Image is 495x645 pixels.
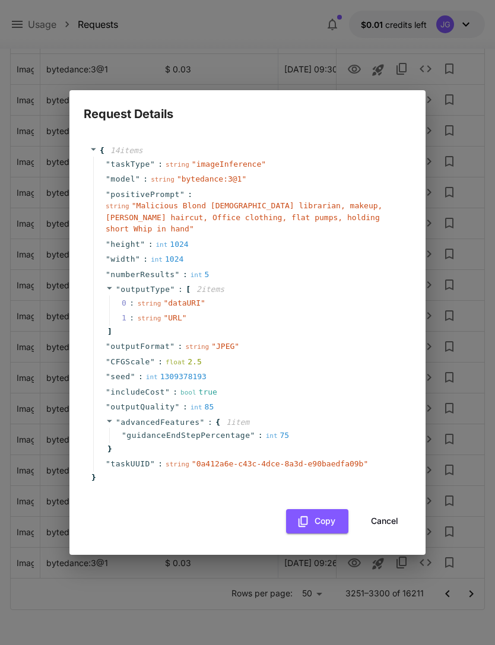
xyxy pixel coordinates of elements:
[106,201,382,233] span: " Malicious Blond [DEMOGRAPHIC_DATA] librarian, makeup, [PERSON_NAME] haircut, Office clothing, f...
[286,509,348,533] button: Copy
[106,270,110,279] span: "
[185,343,209,351] span: string
[106,357,110,366] span: "
[110,239,140,250] span: height
[140,240,145,249] span: "
[215,417,220,428] span: {
[158,458,163,470] span: :
[163,313,186,322] span: " URL "
[116,418,120,427] span: "
[170,342,174,351] span: "
[266,430,290,441] div: 75
[175,270,180,279] span: "
[110,269,174,281] span: numberResults
[122,431,126,440] span: "
[106,459,110,468] span: "
[110,371,130,383] span: seed
[106,160,110,169] span: "
[110,341,170,352] span: outputFormat
[110,253,135,265] span: width
[156,239,188,250] div: 1024
[110,189,180,201] span: positivePrompt
[135,174,140,183] span: "
[129,297,134,309] div: :
[191,403,202,411] span: int
[120,285,170,294] span: outputType
[156,241,167,249] span: int
[150,160,155,169] span: "
[150,459,155,468] span: "
[120,418,199,427] span: advancedFeatures
[110,173,135,185] span: model
[191,271,202,279] span: int
[266,432,278,440] span: int
[100,145,104,157] span: {
[110,356,150,368] span: CFGScale
[175,402,180,411] span: "
[177,174,246,183] span: " bytedance:3@1 "
[192,459,368,468] span: " 0a412a6e-c43c-4dce-8a3d-e90baedfa09b "
[146,371,207,383] div: 1309378193
[146,373,158,381] span: int
[151,176,174,183] span: string
[183,401,188,413] span: :
[208,417,212,428] span: :
[106,387,110,396] span: "
[110,146,143,155] span: 14 item s
[178,284,183,296] span: :
[106,326,112,338] span: ]
[106,342,110,351] span: "
[180,386,217,398] div: true
[192,160,266,169] span: " imageInference "
[180,389,196,396] span: bool
[173,386,177,398] span: :
[191,401,214,413] div: 85
[226,418,249,427] span: 1 item
[178,341,183,352] span: :
[106,402,110,411] span: "
[138,314,161,322] span: string
[106,202,129,210] span: string
[211,342,239,351] span: " JPEG "
[135,255,140,263] span: "
[106,255,110,263] span: "
[138,300,161,307] span: string
[191,269,210,281] div: 5
[250,431,255,440] span: "
[170,285,175,294] span: "
[131,372,135,381] span: "
[163,298,205,307] span: " dataURI "
[183,269,188,281] span: :
[129,312,134,324] div: :
[106,240,110,249] span: "
[148,239,153,250] span: :
[110,458,150,470] span: taskUUID
[122,312,138,324] span: 1
[186,284,191,296] span: [
[188,189,192,201] span: :
[358,509,411,533] button: Cancel
[110,401,174,413] span: outputQuality
[143,173,148,185] span: :
[151,256,163,263] span: int
[180,190,185,199] span: "
[110,386,165,398] span: includeCost
[126,430,250,441] span: guidanceEndStepPercentage
[158,356,163,368] span: :
[166,460,189,468] span: string
[151,253,183,265] div: 1024
[166,161,189,169] span: string
[106,443,112,455] span: }
[196,285,224,294] span: 2 item s
[258,430,263,441] span: :
[106,174,110,183] span: "
[106,372,110,381] span: "
[150,357,155,366] span: "
[166,356,202,368] div: 2.5
[69,90,426,123] h2: Request Details
[143,253,148,265] span: :
[116,285,120,294] span: "
[166,358,185,366] span: float
[90,472,96,484] span: }
[110,158,150,170] span: taskType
